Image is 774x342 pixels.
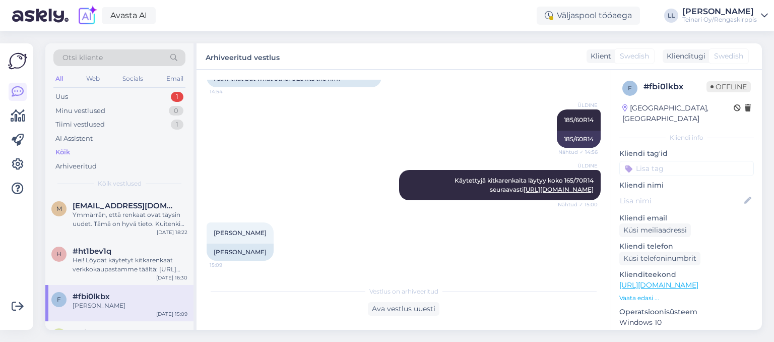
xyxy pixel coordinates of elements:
[619,241,754,252] p: Kliendi telefon
[558,201,598,208] span: Nähtud ✓ 15:00
[619,280,698,290] a: [URL][DOMAIN_NAME]
[619,133,754,142] div: Kliendi info
[62,52,103,63] span: Otsi kliente
[619,269,754,280] p: Klienditeekond
[682,16,757,24] div: Teinari Oy/Rengaskirppis
[664,9,678,23] div: LL
[73,292,110,301] span: #fbi0lkbx
[56,250,61,258] span: h
[619,317,754,328] p: Windows 10
[73,328,114,337] span: #ofzrmryo
[619,307,754,317] p: Operatsioonisüsteem
[156,274,187,281] div: [DATE] 16:30
[564,116,594,124] span: 185/60R14
[537,7,640,25] div: Väljaspool tööaega
[73,301,187,310] div: [PERSON_NAME]
[98,179,142,188] span: Kõik vestlused
[619,213,754,223] p: Kliendi email
[73,210,187,229] div: Ymmärrän, että renkaat ovat täysin uudet. Tämä on hyvä tieto. Kuitenkin, jotta voimme tehdä tarjo...
[620,51,649,62] span: Swedish
[214,229,267,237] span: [PERSON_NAME]
[619,252,700,265] div: Küsi telefoninumbrit
[560,162,598,169] span: ÜLDINE
[57,296,61,303] span: f
[171,92,183,102] div: 1
[206,49,280,63] label: Arhiveeritud vestlus
[73,256,187,274] div: Hei! Löydät käytetyt kitkarenkaat verkkokaupastamme täältä: [URL][DOMAIN_NAME] Voit käyttää suoda...
[619,294,754,303] p: Vaata edasi ...
[84,72,102,85] div: Web
[682,8,757,16] div: [PERSON_NAME]
[56,205,62,212] span: M
[55,147,70,157] div: Kõik
[169,106,183,116] div: 0
[156,310,187,318] div: [DATE] 15:09
[619,180,754,191] p: Kliendi nimi
[558,148,598,156] span: Nähtud ✓ 14:56
[619,161,754,176] input: Lisa tag
[368,302,439,316] div: Ava vestlus uuesti
[164,72,185,85] div: Email
[557,131,601,148] div: 185/60R14
[622,103,734,124] div: [GEOGRAPHIC_DATA], [GEOGRAPHIC_DATA]
[620,195,742,206] input: Lisa nimi
[619,148,754,159] p: Kliendi tag'id
[560,101,598,109] span: ÜLDINE
[102,7,156,24] a: Avasta AI
[157,229,187,236] div: [DATE] 18:22
[682,8,768,24] a: [PERSON_NAME]Teinari Oy/Rengaskirppis
[171,120,183,130] div: 1
[706,81,751,92] span: Offline
[55,134,93,144] div: AI Assistent
[207,244,274,261] div: [PERSON_NAME]
[643,81,706,93] div: # fbi0lkbx
[455,177,595,193] span: Käytettyjä kitkarenkaita läytyy koko 165/70R14 seuraavasti
[73,201,177,210] span: Maritapost@gmail.com
[55,106,105,116] div: Minu vestlused
[628,84,632,92] span: f
[714,51,743,62] span: Swedish
[55,92,68,102] div: Uus
[73,247,111,256] span: #ht1bev1q
[210,88,247,95] span: 14:54
[53,72,65,85] div: All
[8,51,27,71] img: Askly Logo
[210,261,247,269] span: 15:09
[524,186,594,193] a: [URL][DOMAIN_NAME]
[587,51,611,62] div: Klient
[77,5,98,26] img: explore-ai
[120,72,145,85] div: Socials
[55,120,105,130] div: Tiimi vestlused
[619,223,691,237] div: Küsi meiliaadressi
[55,161,97,172] div: Arhiveeritud
[369,287,438,296] span: Vestlus on arhiveeritud
[663,51,705,62] div: Klienditugi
